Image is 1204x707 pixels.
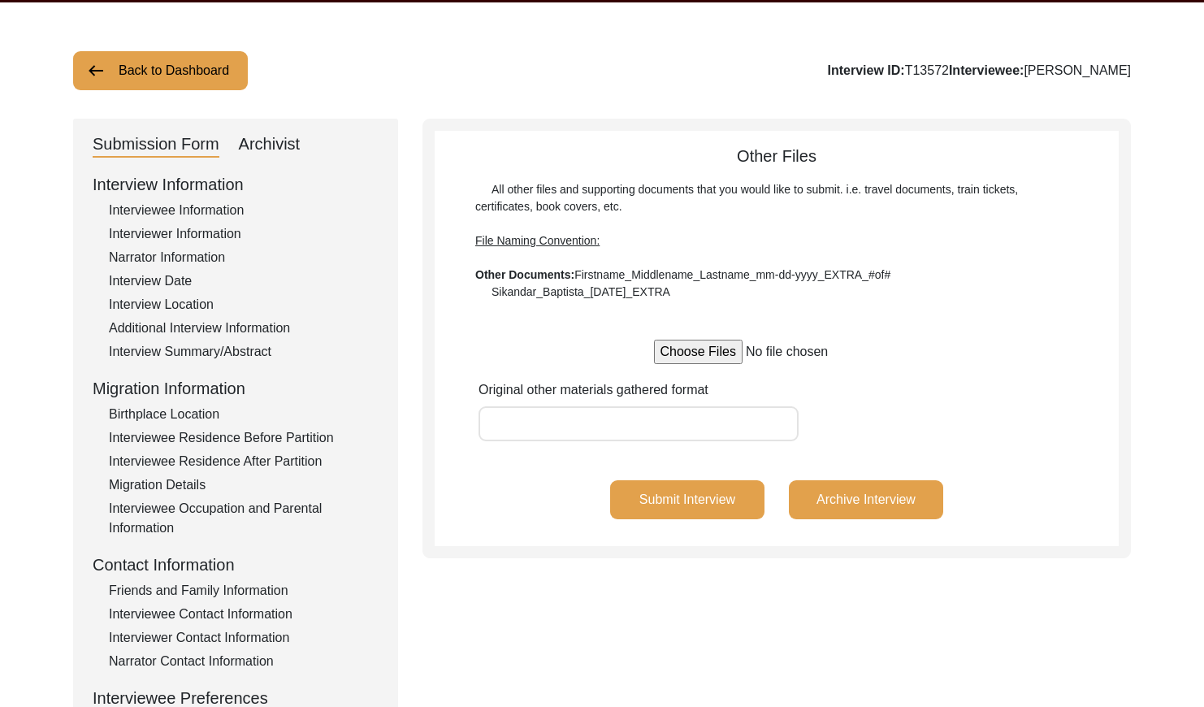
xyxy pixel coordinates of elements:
b: Interviewee: [949,63,1024,77]
div: Interview Date [109,271,379,291]
div: Friends and Family Information [109,581,379,601]
div: Interview Location [109,295,379,314]
div: Migration Information [93,376,379,401]
img: arrow-left.png [86,61,106,80]
div: Other Files [435,144,1119,301]
b: Other Documents: [475,268,574,281]
div: Interviewee Residence Before Partition [109,428,379,448]
div: T13572 [PERSON_NAME] [828,61,1131,80]
div: Narrator Contact Information [109,652,379,671]
div: All other files and supporting documents that you would like to submit. i.e. travel documents, tr... [475,181,1078,301]
div: Submission Form [93,132,219,158]
div: Interviewer Contact Information [109,628,379,648]
label: Original other materials gathered format [479,380,708,400]
button: Back to Dashboard [73,51,248,90]
button: Archive Interview [789,480,943,519]
div: Birthplace Location [109,405,379,424]
div: Interview Information [93,172,379,197]
div: Contact Information [93,553,379,577]
div: Interviewee Residence After Partition [109,452,379,471]
div: Narrator Information [109,248,379,267]
b: Interview ID: [828,63,905,77]
span: File Naming Convention: [475,234,600,247]
div: Interviewee Occupation and Parental Information [109,499,379,538]
div: Interviewee Contact Information [109,605,379,624]
div: Interview Summary/Abstract [109,342,379,362]
div: Archivist [239,132,301,158]
button: Submit Interview [610,480,764,519]
div: Migration Details [109,475,379,495]
div: Interviewer Information [109,224,379,244]
div: Additional Interview Information [109,319,379,338]
div: Interviewee Information [109,201,379,220]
